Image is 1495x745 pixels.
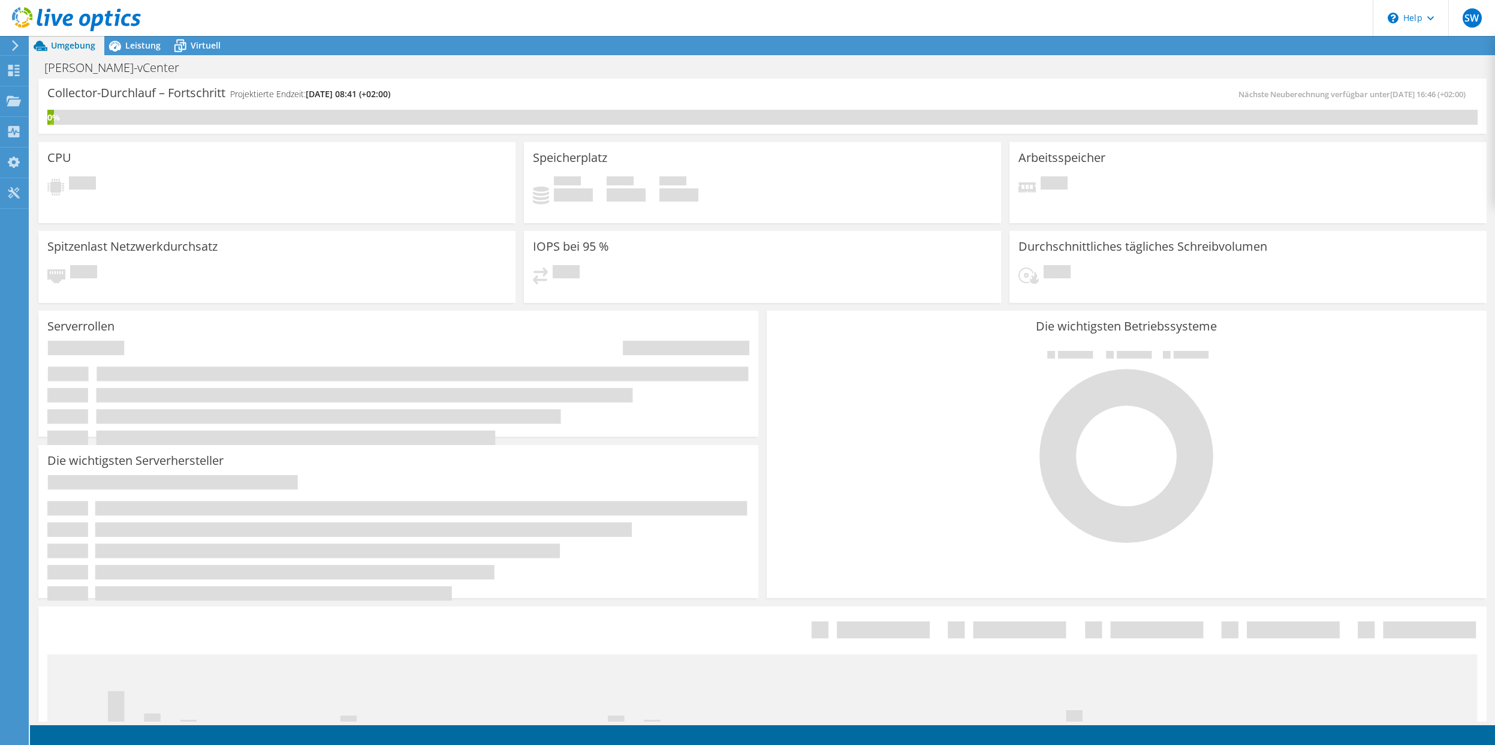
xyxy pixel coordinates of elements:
[659,176,686,188] span: Insgesamt
[1018,151,1105,164] h3: Arbeitsspeicher
[533,151,607,164] h3: Speicherplatz
[47,111,54,124] div: 0%
[51,40,95,51] span: Umgebung
[47,240,218,253] h3: Spitzenlast Netzwerkdurchsatz
[554,176,581,188] span: Belegt
[1390,89,1466,100] span: [DATE] 16:46 (+02:00)
[230,88,390,101] h4: Projektierte Endzeit:
[1018,240,1267,253] h3: Durchschnittliches tägliches Schreibvolumen
[554,188,593,202] h4: 0 GiB
[1041,176,1068,193] span: Ausstehend
[1238,89,1472,100] span: Nächste Neuberechnung verfügbar unter
[533,240,609,253] h3: IOPS bei 95 %
[70,265,97,281] span: Ausstehend
[553,265,580,281] span: Ausstehend
[47,151,71,164] h3: CPU
[69,176,96,193] span: Ausstehend
[306,88,390,100] span: [DATE] 08:41 (+02:00)
[125,40,161,51] span: Leistung
[1463,8,1482,28] span: SW
[1044,265,1071,281] span: Ausstehend
[39,61,198,74] h1: [PERSON_NAME]-vCenter
[191,40,221,51] span: Virtuell
[47,320,114,333] h3: Serverrollen
[47,454,224,467] h3: Die wichtigsten Serverhersteller
[607,176,634,188] span: Verfügbar
[1388,13,1398,23] svg: \n
[659,188,698,202] h4: 0 GiB
[776,320,1478,333] h3: Die wichtigsten Betriebssysteme
[607,188,646,202] h4: 0 GiB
